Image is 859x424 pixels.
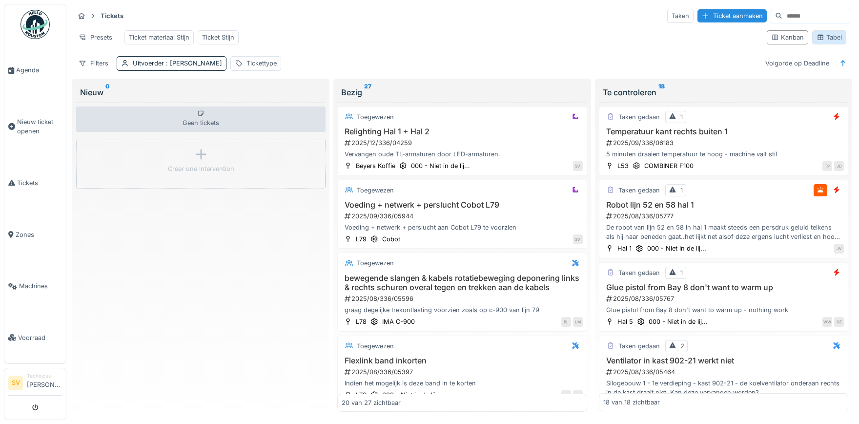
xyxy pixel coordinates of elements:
[382,317,415,326] div: IMA C-900
[834,317,844,327] div: GE
[246,59,277,68] div: Tickettype
[342,274,582,292] h3: bewegende slangen & kabels rotatiebeweging deponering links & rechts schuren overal tegen en trek...
[133,59,222,68] div: Uitvoerder
[344,294,582,303] div: 2025/08/336/05596
[603,127,844,136] h3: Temperatuur kant rechts buiten 1
[342,223,582,232] div: Voeding + netwerk + perslucht aan Cobot L79 te voorzien
[164,60,222,67] span: : [PERSON_NAME]
[356,234,367,244] div: L79
[364,86,371,98] sup: 27
[356,317,367,326] div: L78
[74,30,117,44] div: Presets
[4,96,66,157] a: Nieuw ticket openen
[341,86,583,98] div: Bezig
[344,367,582,377] div: 2025/08/336/05397
[649,317,708,326] div: 000 - Niet in de lij...
[680,341,684,351] div: 2
[603,149,844,159] div: 5 minuten draaien temperatuur te hoog - machine valt stil
[357,186,394,195] div: Toegewezen
[202,33,234,42] div: Ticket Stijn
[603,398,660,407] div: 18 van 18 zichtbaar
[8,376,23,390] li: SV
[603,305,844,315] div: Glue pistol from Bay 8 don't want to warm up - nothing work
[19,281,62,291] span: Machines
[344,138,582,148] div: 2025/12/336/04259
[605,212,844,221] div: 2025/08/336/05777
[618,268,660,277] div: Taken gedaan
[834,161,844,171] div: JD
[4,44,66,96] a: Agenda
[356,161,395,170] div: Beyers Koffie
[80,86,322,98] div: Nieuw
[605,138,844,148] div: 2025/09/336/06183
[17,117,62,136] span: Nieuw ticket openen
[605,294,844,303] div: 2025/08/336/05767
[18,333,62,342] span: Voorraad
[129,33,189,42] div: Ticket materiaal Stijn
[342,356,582,365] h3: Flexlink band inkorten
[382,234,400,244] div: Cobot
[573,234,583,244] div: SV
[357,341,394,351] div: Toegewezen
[603,356,844,365] h3: Ventilator in kast 902-21 werkt niet
[647,244,706,253] div: 000 - Niet in de lij...
[603,223,844,241] div: De robot van lijn 52 en 58 in hal 1 maakt steeds een persdruk geluid telkens als hij naar beneden...
[4,260,66,312] a: Machines
[817,33,842,42] div: Tabel
[603,379,844,397] div: Silogebouw 1 - 1e verdieping - kast 902-21 - de koelventilator onderaan rechts in de kast draait ...
[617,161,629,170] div: L53
[342,127,582,136] h3: Relighting Hal 1 + Hal 2
[76,106,326,132] div: Geen tickets
[342,149,582,159] div: Vervangen oude TL-armaturen door LED-armaturen.
[617,317,633,326] div: Hal 5
[603,86,844,98] div: Te controleren
[16,65,62,75] span: Agenda
[618,112,660,122] div: Taken gedaan
[617,244,632,253] div: Hal 1
[344,212,582,221] div: 2025/09/336/05944
[4,157,66,209] a: Tickets
[382,390,441,400] div: 000 - Niet in de lij...
[603,200,844,210] h3: Robot lijn 52 en 58 hal 1
[680,112,683,122] div: 1
[561,390,571,400] div: KV
[342,305,582,315] div: graag degelijke trekontlasting voorzien zoals op c-900 van lijn 79
[761,56,834,70] div: Volgorde op Deadline
[8,372,62,396] a: SV Technicus[PERSON_NAME]
[17,178,62,188] span: Tickets
[20,10,50,39] img: Badge_color-CXgf-gQk.svg
[356,390,367,400] div: L70
[603,283,844,292] h3: Glue pistol from Bay 8 don't want to warm up
[822,317,832,327] div: WW
[97,11,127,21] strong: Tickets
[411,161,470,170] div: 000 - Niet in de lij...
[618,341,660,351] div: Taken gedaan
[342,200,582,210] h3: Voeding + netwerk + perslucht Cobot L79
[4,209,66,260] a: Zones
[561,317,571,327] div: BL
[357,258,394,268] div: Toegewezen
[27,372,62,393] li: [PERSON_NAME]
[680,186,683,195] div: 1
[680,268,683,277] div: 1
[342,398,401,407] div: 20 van 27 zichtbaar
[644,161,694,170] div: COMBINER F100
[342,379,582,388] div: Indien het mogelijk is deze band in te korten
[605,367,844,377] div: 2025/08/336/05464
[834,244,844,254] div: JV
[822,161,832,171] div: TP
[74,56,113,70] div: Filters
[771,33,804,42] div: Kanban
[168,164,234,173] div: Créer une intervention
[667,9,694,23] div: Taken
[357,112,394,122] div: Toegewezen
[27,372,62,380] div: Technicus
[618,186,660,195] div: Taken gedaan
[16,230,62,239] span: Zones
[4,312,66,364] a: Voorraad
[573,161,583,171] div: SV
[105,86,110,98] sup: 0
[573,390,583,400] div: GE
[697,9,767,22] div: Ticket aanmaken
[658,86,665,98] sup: 18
